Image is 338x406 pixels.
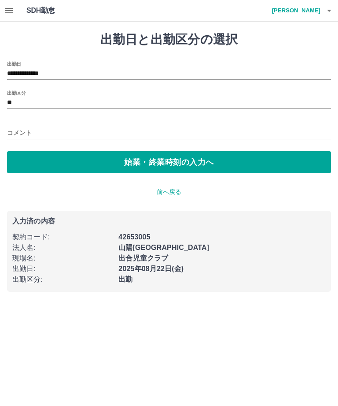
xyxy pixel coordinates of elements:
[118,254,168,262] b: 出合児童クラブ
[7,32,331,47] h1: 出勤日と出勤区分の選択
[118,233,150,241] b: 42653005
[118,265,184,272] b: 2025年08月22日(金)
[12,253,113,264] p: 現場名 :
[12,264,113,274] p: 出勤日 :
[12,232,113,242] p: 契約コード :
[118,276,132,283] b: 出勤
[12,242,113,253] p: 法人名 :
[7,187,331,197] p: 前へ戻る
[118,244,209,251] b: 山陽[GEOGRAPHIC_DATA]
[7,89,26,96] label: 出勤区分
[12,218,326,225] p: 入力済の内容
[7,60,21,67] label: 出勤日
[7,151,331,173] button: 始業・終業時刻の入力へ
[12,274,113,285] p: 出勤区分 :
